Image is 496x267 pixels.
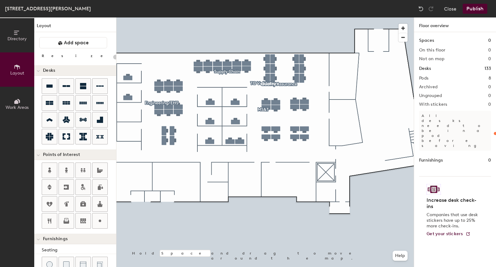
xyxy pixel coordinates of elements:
h4: Increase desk check-ins [427,197,480,210]
div: Resize [42,53,111,58]
h2: 0 [488,93,491,98]
h1: Layout [34,22,116,32]
h2: 0 [488,56,491,61]
h2: Not on map [419,56,444,61]
span: Desks [43,68,55,73]
h2: On this floor [419,48,446,53]
h2: 0 [488,85,491,90]
h1: 133 [484,65,491,72]
button: Publish [463,4,487,14]
span: Layout [10,70,24,76]
h1: Floor overview [414,17,496,32]
h1: Furnishings [419,157,443,164]
h1: 0 [488,37,491,44]
button: Add space [39,37,107,48]
h1: Desks [419,65,431,72]
h1: Spaces [419,37,434,44]
h2: 8 [489,76,491,81]
span: Points of Interest [43,152,80,157]
div: Seating [42,247,116,254]
h2: With stickers [419,102,447,107]
span: Add space [64,40,89,46]
h2: 0 [488,48,491,53]
img: Redo [428,6,434,12]
h2: Ungrouped [419,93,442,98]
a: Get your stickers [427,231,470,237]
span: Directory [7,36,27,41]
span: Work Areas [6,105,29,110]
img: Undo [418,6,424,12]
span: Furnishings [43,236,68,241]
h2: Pods [419,76,428,81]
div: [STREET_ADDRESS][PERSON_NAME] [5,5,91,12]
p: Companies that use desk stickers have up to 25% more check-ins. [427,212,480,229]
img: Sticker logo [427,184,441,195]
button: Close [444,4,456,14]
p: All desks need to be in a pod before saving [419,111,491,151]
button: Help [393,251,408,261]
h1: 0 [488,157,491,164]
span: Get your stickers [427,231,463,236]
h2: 0 [488,102,491,107]
h2: Archived [419,85,437,90]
